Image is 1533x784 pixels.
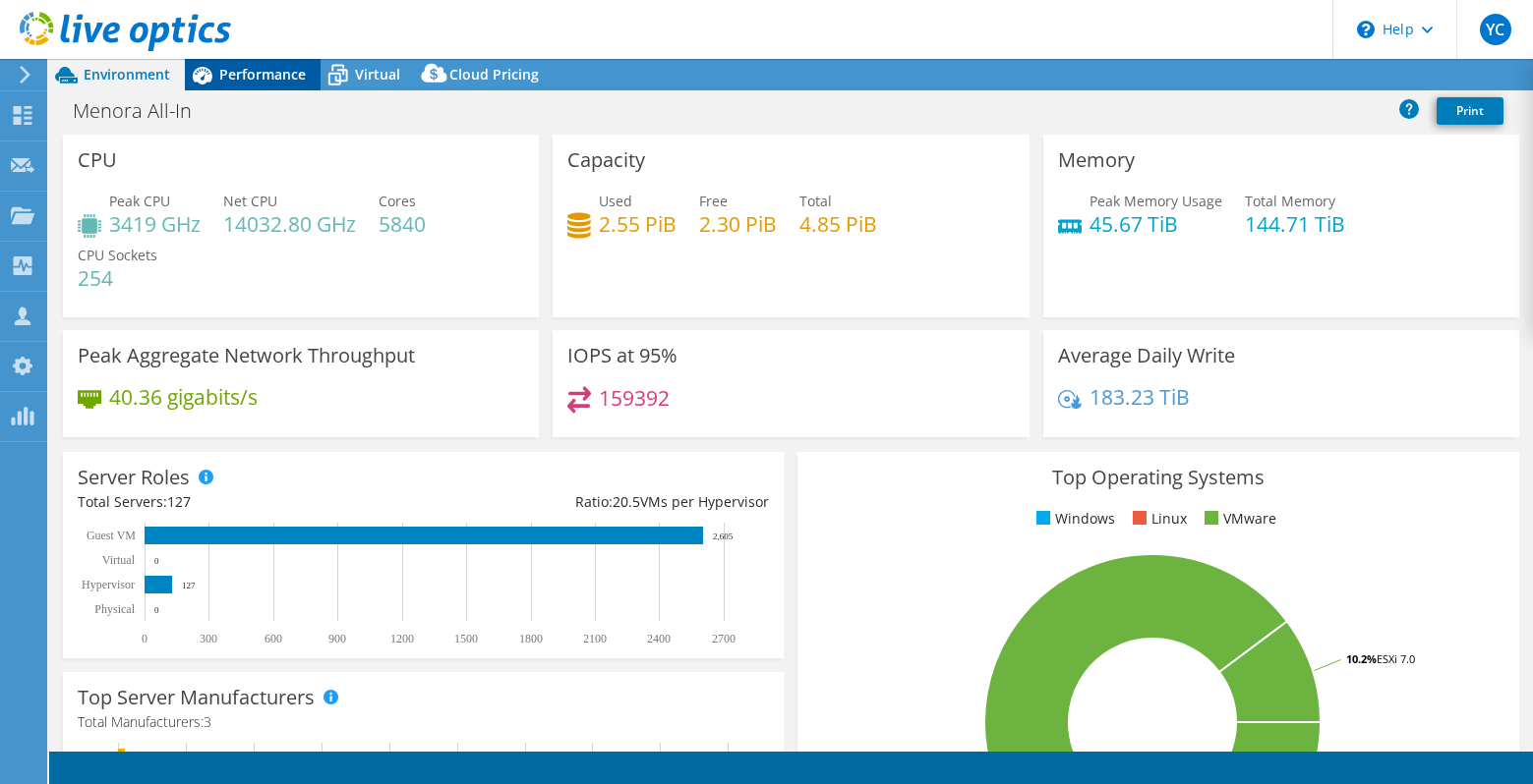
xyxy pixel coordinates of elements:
[182,581,196,590] text: 127
[102,553,136,567] text: Virtual
[78,687,315,708] h3: Top Server Manufacturers
[712,632,736,645] text: 2700
[1090,192,1222,210] span: Peak Memory Usage
[1058,345,1235,366] h3: Average Daily Write
[1128,508,1187,530] li: Linux
[613,492,640,511] span: 20.5
[1058,149,1135,171] h3: Memory
[1480,14,1511,45] span: YC
[167,492,191,511] span: 127
[454,632,478,645] text: 1500
[379,192,416,210] span: Cores
[1437,97,1504,125] a: Print
[200,632,217,645] text: 300
[78,467,190,488] h3: Server Roles
[1032,508,1115,530] li: Windows
[78,491,424,513] div: Total Servers:
[647,632,671,645] text: 2400
[1200,508,1276,530] li: VMware
[64,100,222,122] h1: Menora All-In
[219,65,306,84] span: Performance
[1377,651,1415,666] tspan: ESXi 7.0
[699,213,777,235] h4: 2.30 PiB
[599,213,677,235] h4: 2.55 PiB
[1090,213,1222,235] h4: 45.67 TiB
[424,491,770,513] div: Ratio: VMs per Hypervisor
[812,467,1504,488] h3: Top Operating Systems
[109,386,258,408] h4: 40.36 gigabits/s
[328,632,346,645] text: 900
[154,605,159,615] text: 0
[265,632,282,645] text: 600
[713,532,734,541] text: 2,605
[799,213,877,235] h4: 4.85 PiB
[78,711,769,733] h4: Total Manufacturers:
[84,65,170,84] span: Environment
[223,192,277,210] span: Net CPU
[142,632,147,645] text: 0
[82,578,135,591] text: Hypervisor
[567,149,645,171] h3: Capacity
[78,267,157,289] h4: 254
[94,602,135,616] text: Physical
[390,632,414,645] text: 1200
[449,65,539,84] span: Cloud Pricing
[567,345,678,366] h3: IOPS at 95%
[1245,192,1335,210] span: Total Memory
[78,246,157,264] span: CPU Sockets
[78,149,117,171] h3: CPU
[109,192,170,210] span: Peak CPU
[355,65,400,84] span: Virtual
[699,192,728,210] span: Free
[78,345,415,366] h3: Peak Aggregate Network Throughput
[204,712,211,731] span: 3
[1357,21,1375,38] svg: \n
[519,632,543,645] text: 1800
[154,556,159,566] text: 0
[1245,213,1345,235] h4: 144.71 TiB
[87,529,136,542] text: Guest VM
[109,213,201,235] h4: 3419 GHz
[379,213,426,235] h4: 5840
[1346,651,1377,666] tspan: 10.2%
[1090,386,1190,408] h4: 183.23 TiB
[599,387,670,409] h4: 159392
[223,213,356,235] h4: 14032.80 GHz
[799,192,832,210] span: Total
[599,192,632,210] span: Used
[583,632,607,645] text: 2100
